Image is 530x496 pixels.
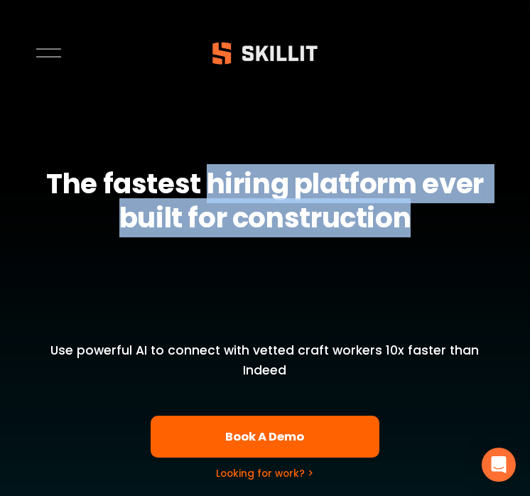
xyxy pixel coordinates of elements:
[32,341,499,381] p: Use powerful AI to connect with vetted craft workers 10x faster than Indeed
[200,32,330,75] img: Skillit
[46,164,489,237] strong: The fastest hiring platform ever built for construction
[217,467,314,480] a: Looking for work? >
[151,416,380,458] a: Book A Demo
[482,448,516,482] div: Open Intercom Messenger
